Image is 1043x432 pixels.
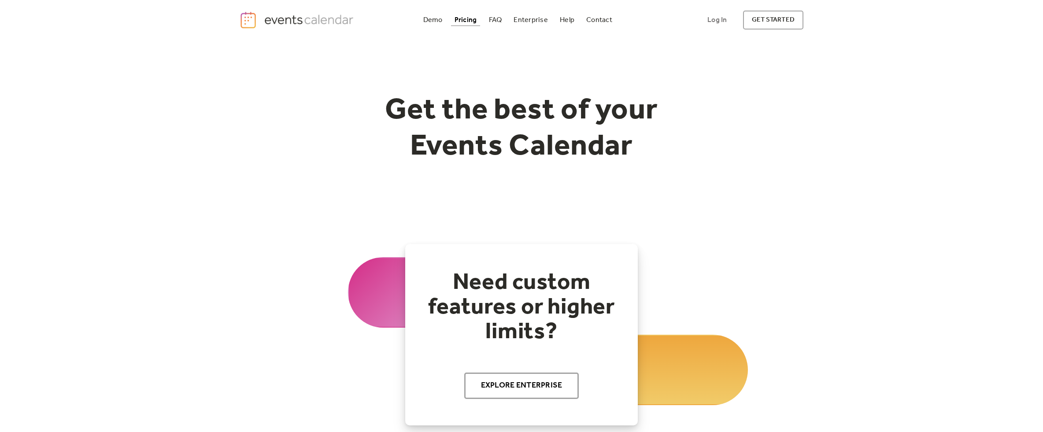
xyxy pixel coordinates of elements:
[485,14,506,26] a: FAQ
[455,18,477,22] div: Pricing
[451,14,481,26] a: Pricing
[423,18,443,22] div: Demo
[464,373,579,399] a: Explore Enterprise
[423,270,620,344] h2: Need custom features or higher limits?
[586,18,612,22] div: Contact
[420,14,446,26] a: Demo
[514,18,547,22] div: Enterprise
[699,11,736,30] a: Log In
[489,18,502,22] div: FAQ
[560,18,574,22] div: Help
[510,14,551,26] a: Enterprise
[583,14,616,26] a: Contact
[352,93,691,165] h1: Get the best of your Events Calendar
[743,11,803,30] a: get started
[556,14,578,26] a: Help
